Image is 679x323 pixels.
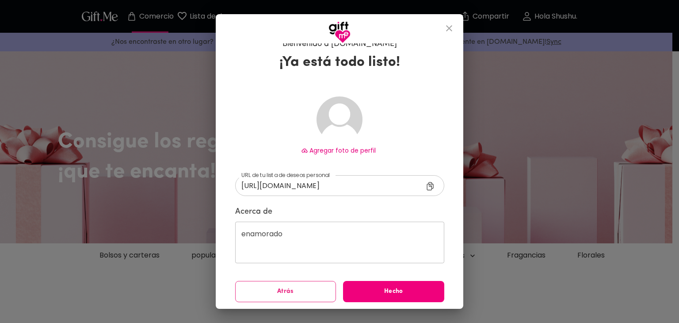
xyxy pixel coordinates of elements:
button: cerca [439,18,460,39]
img: Logotipo de GiftMe [328,21,351,43]
textarea: enamorado [241,230,438,255]
button: Atrás [235,281,336,302]
font: Atrás [277,288,294,295]
img: Avatar [317,96,362,142]
button: Hecho [343,281,444,302]
font: Acerca de [235,208,272,216]
font: ¡Ya está todo listo! [279,55,400,69]
font: Hecho [384,288,403,295]
font: Agregar foto de perfil [309,146,376,155]
font: Bienvenido a [DOMAIN_NAME] [282,40,397,48]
